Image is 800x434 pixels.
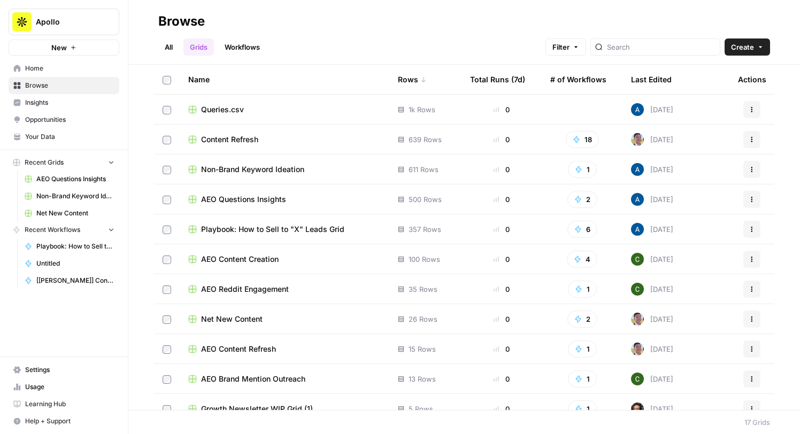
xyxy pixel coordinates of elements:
[25,365,114,375] span: Settings
[188,65,381,94] div: Name
[738,65,766,94] div: Actions
[20,272,119,289] a: [[PERSON_NAME]] Content Refresh
[744,417,770,428] div: 17 Grids
[183,38,214,56] a: Grids
[631,283,673,296] div: [DATE]
[568,281,597,298] button: 1
[566,131,599,148] button: 18
[188,254,381,265] a: AEO Content Creation
[188,194,381,205] a: AEO Questions Insights
[409,344,436,354] span: 15 Rows
[731,42,754,52] span: Create
[9,60,119,77] a: Home
[36,242,114,251] span: Playbook: How to Sell to "X" Roles
[470,314,533,324] div: 0
[409,164,439,175] span: 611 Rows
[188,284,381,294] a: AEO Reddit Engagement
[9,77,119,94] a: Browse
[409,314,437,324] span: 26 Rows
[631,253,644,266] img: 14qrvic887bnlg6dzgoj39zarp80
[631,65,672,94] div: Last Edited
[631,103,644,116] img: he81ibor8lsei4p3qvg4ugbvimgp
[409,404,433,414] span: 5 Rows
[631,193,644,206] img: he81ibor8lsei4p3qvg4ugbvimgp
[188,224,381,235] a: Playbook: How to Sell to "X" Leads Grid
[201,254,279,265] span: AEO Content Creation
[470,224,533,235] div: 0
[631,133,673,146] div: [DATE]
[470,164,533,175] div: 0
[631,343,644,355] img: 99f2gcj60tl1tjps57nny4cf0tt1
[158,13,205,30] div: Browse
[36,276,114,285] span: [[PERSON_NAME]] Content Refresh
[470,374,533,384] div: 0
[9,396,119,413] a: Learning Hub
[20,255,119,272] a: Untitled
[398,65,427,94] div: Rows
[25,132,114,142] span: Your Data
[51,42,67,53] span: New
[470,284,533,294] div: 0
[25,225,80,235] span: Recent Workflows
[12,12,32,32] img: Apollo Logo
[36,174,114,184] span: AEO Questions Insights
[470,254,533,265] div: 0
[25,399,114,409] span: Learning Hub
[631,223,673,236] div: [DATE]
[9,40,119,56] button: New
[201,164,304,175] span: Non-Brand Keyword Ideation
[567,311,597,328] button: 2
[568,370,597,387] button: 1
[568,340,597,358] button: 1
[201,344,276,354] span: AEO Content Refresh
[552,42,570,52] span: Filter
[188,404,381,414] a: Growth Newsletter WIP Grid (1)
[20,205,119,222] a: Net New Content
[9,94,119,111] a: Insights
[567,191,597,208] button: 2
[568,161,597,178] button: 1
[20,170,119,188] a: AEO Questions Insights
[470,65,525,94] div: Total Runs (7d)
[631,343,673,355] div: [DATE]
[550,65,606,94] div: # of Workflows
[545,38,586,56] button: Filter
[9,128,119,145] a: Your Data
[470,134,533,145] div: 0
[9,154,119,170] button: Recent Grids
[9,413,119,430] button: Help + Support
[25,81,114,90] span: Browse
[201,104,244,115] span: Queries.csv
[631,133,644,146] img: 99f2gcj60tl1tjps57nny4cf0tt1
[36,259,114,268] span: Untitled
[631,402,673,415] div: [DATE]
[25,98,114,107] span: Insights
[25,416,114,426] span: Help + Support
[201,194,286,205] span: AEO Questions Insights
[409,284,437,294] span: 35 Rows
[201,314,263,324] span: Net New Content
[631,313,673,325] div: [DATE]
[470,104,533,115] div: 0
[567,221,597,238] button: 6
[188,134,381,145] a: Content Refresh
[36,17,101,27] span: Apollo
[9,9,119,35] button: Workspace: Apollo
[631,253,673,266] div: [DATE]
[9,222,119,238] button: Recent Workflows
[188,374,381,384] a: AEO Brand Mention Outreach
[158,38,179,56] a: All
[188,104,381,115] a: Queries.csv
[9,111,119,128] a: Opportunities
[188,314,381,324] a: Net New Content
[20,188,119,205] a: Non-Brand Keyword Ideation
[188,344,381,354] a: AEO Content Refresh
[20,238,119,255] a: Playbook: How to Sell to "X" Roles
[631,163,673,176] div: [DATE]
[409,194,442,205] span: 500 Rows
[218,38,266,56] a: Workflows
[188,164,381,175] a: Non-Brand Keyword Ideation
[9,378,119,396] a: Usage
[568,400,597,417] button: 1
[9,361,119,378] a: Settings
